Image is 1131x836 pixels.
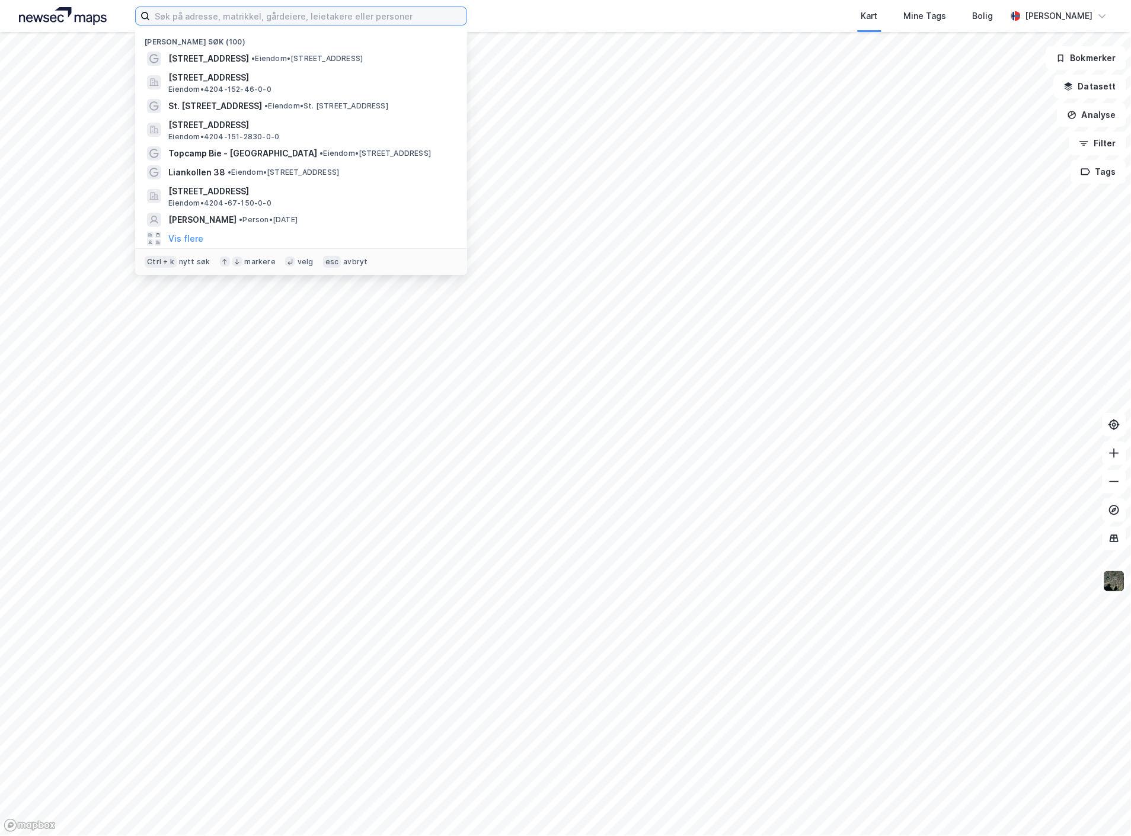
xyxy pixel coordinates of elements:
[168,71,453,85] span: [STREET_ADDRESS]
[1072,779,1131,836] iframe: Chat Widget
[904,9,947,23] div: Mine Tags
[168,132,279,142] span: Eiendom • 4204-151-2830-0-0
[179,257,210,267] div: nytt søk
[168,52,249,66] span: [STREET_ADDRESS]
[228,168,231,177] span: •
[168,184,453,198] span: [STREET_ADDRESS]
[245,257,276,267] div: markere
[264,101,268,110] span: •
[251,54,363,63] span: Eiendom • [STREET_ADDRESS]
[973,9,993,23] div: Bolig
[1025,9,1093,23] div: [PERSON_NAME]
[323,256,341,268] div: esc
[1072,779,1131,836] div: Kontrollprogram for chat
[145,256,177,268] div: Ctrl + k
[168,213,237,227] span: [PERSON_NAME]
[168,232,203,246] button: Vis flere
[251,54,255,63] span: •
[135,28,467,49] div: [PERSON_NAME] søk (100)
[168,85,271,94] span: Eiendom • 4204-152-46-0-0
[239,215,298,225] span: Person • [DATE]
[19,7,107,25] img: logo.a4113a55bc3d86da70a041830d287a7e.svg
[264,101,388,111] span: Eiendom • St. [STREET_ADDRESS]
[298,257,314,267] div: velg
[168,146,317,161] span: Topcamp Bie - [GEOGRAPHIC_DATA]
[861,9,878,23] div: Kart
[168,198,271,208] span: Eiendom • 4204-67-150-0-0
[320,149,431,158] span: Eiendom • [STREET_ADDRESS]
[320,149,323,158] span: •
[168,118,453,132] span: [STREET_ADDRESS]
[343,257,368,267] div: avbryt
[239,215,242,224] span: •
[168,165,225,180] span: Liankollen 38
[150,7,467,25] input: Søk på adresse, matrikkel, gårdeiere, leietakere eller personer
[228,168,339,177] span: Eiendom • [STREET_ADDRESS]
[168,99,262,113] span: St. [STREET_ADDRESS]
